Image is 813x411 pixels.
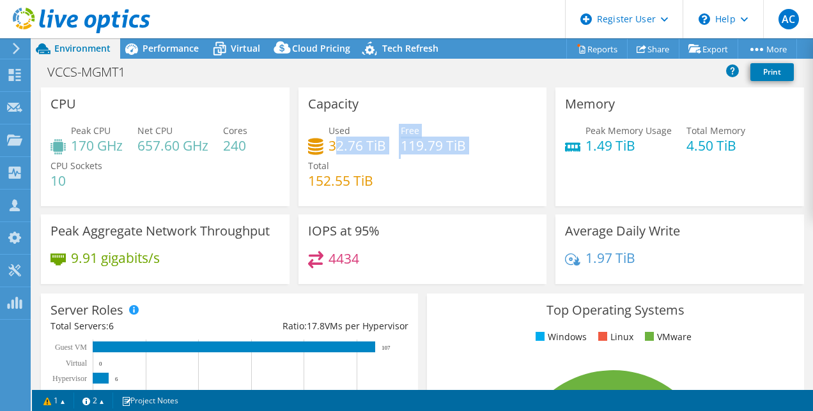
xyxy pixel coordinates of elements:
[54,42,111,54] span: Environment
[50,303,123,317] h3: Server Roles
[750,63,794,81] a: Print
[99,361,102,367] text: 0
[585,251,635,265] h4: 1.97 TiB
[566,39,628,59] a: Reports
[585,138,672,153] h4: 1.49 TiB
[307,320,325,332] span: 17.8
[223,124,247,137] span: Cores
[231,42,260,54] span: Virtual
[308,97,359,111] h3: Capacity
[308,160,329,172] span: Total
[66,359,88,368] text: Virtual
[74,392,113,408] a: 2
[627,39,679,59] a: Share
[329,251,359,265] h4: 4434
[42,65,145,79] h1: VCCS-MGMT1
[778,9,799,29] span: AC
[401,124,419,137] span: Free
[35,392,74,408] a: 1
[292,42,350,54] span: Cloud Pricing
[699,13,710,25] svg: \n
[71,124,111,137] span: Peak CPU
[401,138,466,153] h4: 119.79 TiB
[642,330,692,344] li: VMware
[137,138,208,153] h4: 657.60 GHz
[565,97,615,111] h3: Memory
[229,319,408,333] div: Ratio: VMs per Hypervisor
[71,138,123,153] h4: 170 GHz
[112,392,187,408] a: Project Notes
[679,39,738,59] a: Export
[686,124,745,137] span: Total Memory
[532,330,587,344] li: Windows
[109,320,114,332] span: 6
[55,343,87,352] text: Guest VM
[50,224,270,238] h3: Peak Aggregate Network Throughput
[382,345,391,351] text: 107
[50,174,102,188] h4: 10
[382,42,438,54] span: Tech Refresh
[143,42,199,54] span: Performance
[738,39,797,59] a: More
[71,251,160,265] h4: 9.91 gigabits/s
[50,160,102,172] span: CPU Sockets
[308,174,373,188] h4: 152.55 TiB
[137,124,173,137] span: Net CPU
[595,330,633,344] li: Linux
[437,303,794,317] h3: Top Operating Systems
[308,224,380,238] h3: IOPS at 95%
[329,124,350,137] span: Used
[50,97,76,111] h3: CPU
[329,138,386,153] h4: 32.76 TiB
[585,124,672,137] span: Peak Memory Usage
[686,138,745,153] h4: 4.50 TiB
[50,319,229,333] div: Total Servers:
[223,138,247,153] h4: 240
[565,224,680,238] h3: Average Daily Write
[52,374,87,383] text: Hypervisor
[115,376,118,382] text: 6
